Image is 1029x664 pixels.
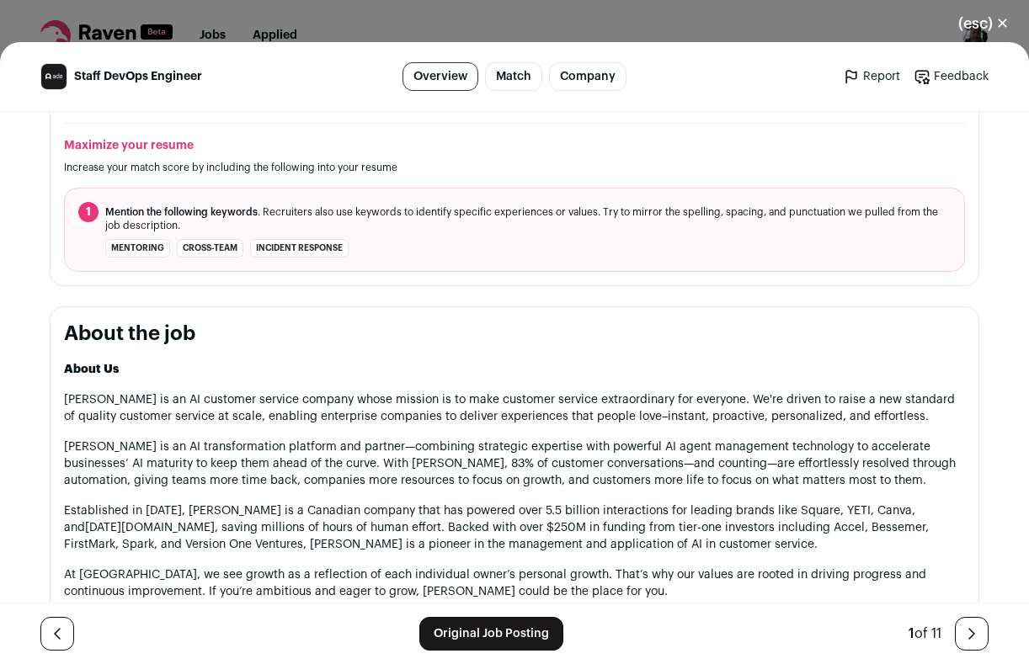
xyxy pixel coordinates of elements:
span: Mention the following keywords [105,207,258,217]
span: Staff DevOps Engineer [74,68,202,85]
span: 1 [78,202,99,222]
li: mentoring [105,239,170,258]
p: Increase your match score by including the following into your resume [64,161,965,174]
h2: About the job [64,321,965,348]
p: [PERSON_NAME] is an AI transformation platform and partner—combining strategic expertise with pow... [64,438,965,489]
a: Overview [403,62,478,91]
a: Match [485,62,542,91]
img: 908eedb5925bca75de2add8277b94121146537557880ace397bfac61deadd731.jpg [41,64,67,89]
p: [PERSON_NAME] is an AI customer service company whose mission is to make customer service extraor... [64,391,965,425]
a: Original Job Posting [419,617,563,651]
li: cross-team [177,239,243,258]
strong: About Us [64,364,119,375]
a: Report [843,68,900,85]
li: incident response [250,239,349,258]
div: of 11 [909,624,941,644]
h2: Maximize your resume [64,137,965,154]
button: Close modal [938,5,1029,42]
a: [DATE][DOMAIN_NAME] [85,522,215,534]
span: . Recruiters also use keywords to identify specific experiences or values. Try to mirror the spel... [105,205,951,232]
span: 1 [909,627,914,640]
p: At [GEOGRAPHIC_DATA], we see growth as a reflection of each individual owner’s personal growth. T... [64,566,965,600]
a: Company [549,62,626,91]
a: Feedback [914,68,989,85]
p: Established in [DATE], [PERSON_NAME] is a Canadian company that has powered over 5.5 billion inte... [64,502,965,553]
